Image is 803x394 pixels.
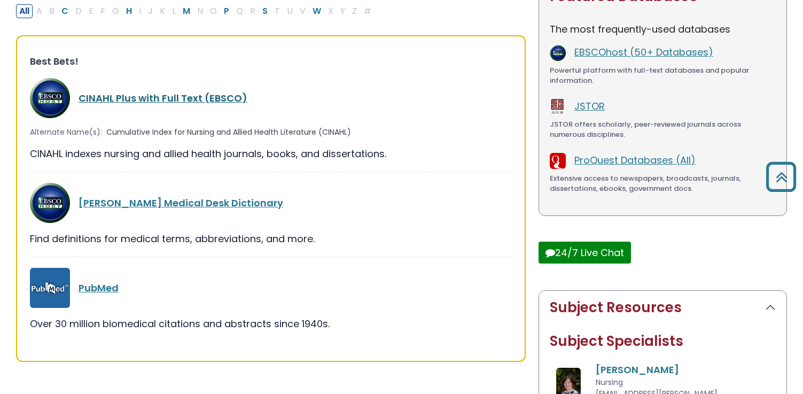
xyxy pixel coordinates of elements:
[180,4,193,18] button: Filter Results M
[550,119,776,140] div: JSTOR offers scholarly, peer-reviewed journals across numerous disciplines.
[550,65,776,86] div: Powerful platform with full-text databases and popular information.
[30,56,512,67] h3: Best Bets!
[58,4,72,18] button: Filter Results C
[221,4,232,18] button: Filter Results P
[79,196,283,210] a: [PERSON_NAME] Medical Desk Dictionary
[596,363,679,376] a: [PERSON_NAME]
[574,45,713,59] a: EBSCOhost (50+ Databases)
[259,4,271,18] button: Filter Results S
[30,231,512,246] div: Find definitions for medical terms, abbreviations, and more.
[123,4,135,18] button: Filter Results H
[309,4,324,18] button: Filter Results W
[550,22,776,36] p: The most frequently-used databases
[16,4,33,18] button: All
[30,127,102,138] span: Alternate Name(s):
[30,146,512,161] div: CINAHL indexes nursing and allied health journals, books, and dissertations.
[550,333,776,350] h2: Subject Specialists
[16,4,376,17] div: Alpha-list to filter by first letter of database name
[539,242,631,264] button: 24/7 Live Chat
[574,153,696,167] a: ProQuest Databases (All)
[79,281,119,295] a: PubMed
[539,291,786,325] button: Subject Resources
[596,377,623,388] span: Nursing
[550,173,776,194] div: Extensive access to newspapers, broadcasts, journals, dissertations, ebooks, government docs.
[79,91,247,105] a: CINAHL Plus with Full Text (EBSCO)
[574,99,605,113] a: JSTOR
[30,316,512,331] div: Over 30 million biomedical citations and abstracts since 1940s.
[106,127,351,138] span: Cumulative Index for Nursing and Allied Health Literature (CINAHL)
[762,167,800,187] a: Back to Top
